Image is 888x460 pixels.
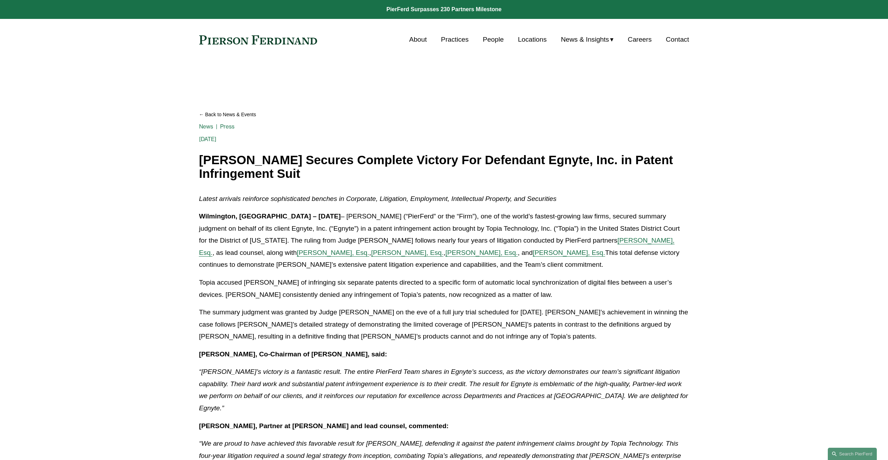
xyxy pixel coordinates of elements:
em: “[PERSON_NAME]’s victory is a fantastic result. The entire PierFerd Team shares in Egnyte’s succe... [199,368,690,412]
strong: [PERSON_NAME], Partner at [PERSON_NAME] and lead counsel, commented: [199,422,449,430]
a: [PERSON_NAME], Esq. [297,249,369,256]
span: News & Insights [561,34,609,46]
a: People [483,33,504,46]
p: The summary judgment was granted by Judge [PERSON_NAME] on the eve of a full jury trial scheduled... [199,306,689,343]
a: Practices [441,33,469,46]
a: [PERSON_NAME], Esq. [199,237,675,256]
strong: [PERSON_NAME], Co-Chairman of [PERSON_NAME], said: [199,350,387,358]
a: Locations [518,33,547,46]
a: Back to News & Events [199,109,689,121]
p: – [PERSON_NAME] (“PierFerd” or the “Firm”), one of the world’s fastest-growing law firms, secured... [199,210,689,271]
strong: Wilmington, [GEOGRAPHIC_DATA] – [DATE] [199,212,341,220]
a: folder dropdown [561,33,614,46]
p: Topia accused [PERSON_NAME] of infringing six separate patents directed to a specific form of aut... [199,277,689,301]
a: News [199,123,214,130]
a: About [409,33,427,46]
a: Search this site [828,448,877,460]
a: [PERSON_NAME], Esq. [445,249,518,256]
a: [PERSON_NAME], Esq. [533,249,605,256]
span: [DATE] [199,136,217,142]
a: [PERSON_NAME], Esq. [371,249,443,256]
em: Latest arrivals reinforce sophisticated benches in Corporate, Litigation, Employment, Intellectua... [199,195,557,202]
a: Careers [628,33,652,46]
h1: [PERSON_NAME] Secures Complete Victory For Defendant Egnyte, Inc. in Patent Infringement Suit [199,153,689,180]
a: Press [220,123,235,130]
a: Contact [666,33,689,46]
